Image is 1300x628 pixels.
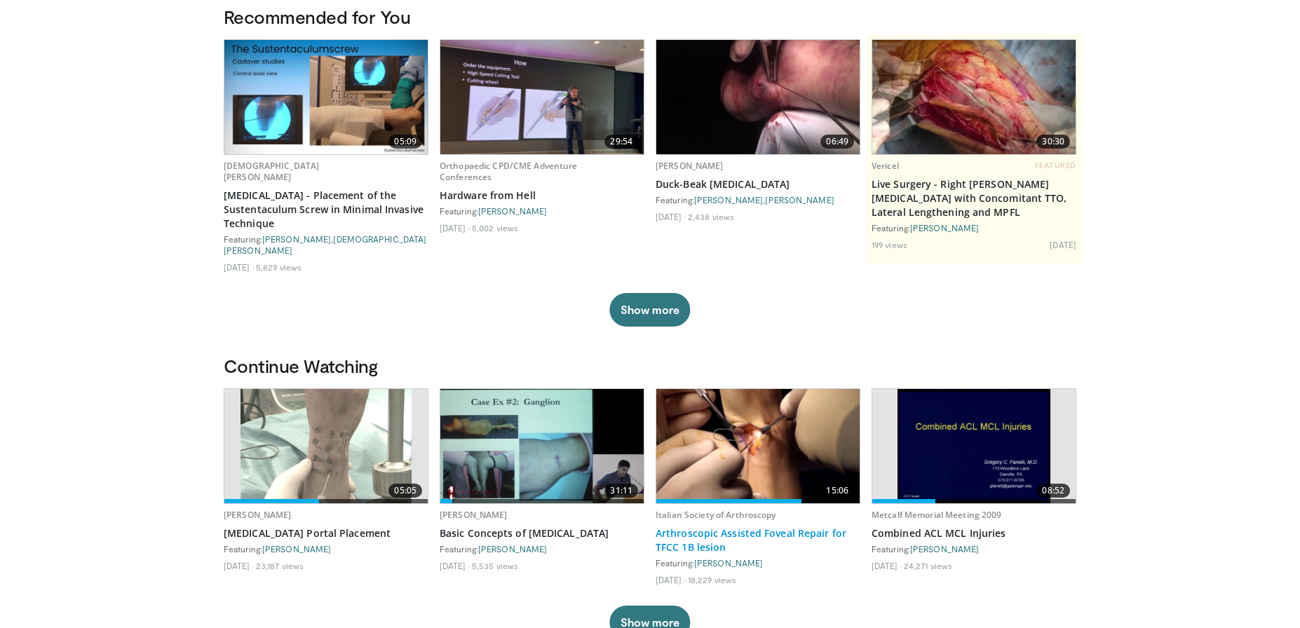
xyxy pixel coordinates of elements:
div: Featuring: [440,205,644,217]
li: [DATE] [224,560,254,571]
a: [PERSON_NAME] [656,160,724,172]
span: FEATURED [1035,161,1076,170]
li: [DATE] [656,574,686,585]
a: 29:54 [440,40,644,154]
img: 1c0b2465-3245-4269-8a98-0e17c59c28a9.620x360_q85_upscale.jpg [241,389,412,503]
a: Vericel [872,160,899,172]
li: 5,002 views [472,222,518,233]
a: Italian Society of Arthroscopy [656,509,776,521]
li: 2,438 views [688,211,734,222]
a: Basic Concepts of [MEDICAL_DATA] [440,526,644,540]
div: Featuring: [440,543,644,554]
div: Featuring: [656,557,860,568]
span: 06:49 [820,135,854,149]
a: Live Surgery - Right [PERSON_NAME][MEDICAL_DATA] with Concomitant TTO, Lateral Lengthening and MPFL [872,177,1076,219]
div: Featuring: , [224,233,428,256]
span: 08:52 [1036,484,1070,498]
li: 199 views [872,239,907,250]
a: Duck-Beak [MEDICAL_DATA] [656,177,860,191]
li: [DATE] [440,222,470,233]
a: Metcalf Memorial Meeting 2009 [872,509,1001,521]
img: f2822210-6046-4d88-9b48-ff7c77ada2d7.620x360_q85_upscale.jpg [872,40,1076,154]
span: 05:05 [388,484,422,498]
div: Featuring: [872,222,1076,233]
div: Featuring: , [656,194,860,205]
a: 08:52 [872,389,1076,503]
a: 30:30 [872,40,1076,154]
li: [DATE] [872,560,902,571]
a: [PERSON_NAME] [440,509,508,521]
a: Arthroscopic Assisted Foveal Repair for TFCC 1B lesion [656,526,860,554]
span: 29:54 [604,135,638,149]
div: Featuring: [872,543,1076,554]
a: [PERSON_NAME] [224,509,292,521]
img: 296995_0003_1.png.620x360_q85_upscale.jpg [656,389,860,503]
a: [DEMOGRAPHIC_DATA][PERSON_NAME] [224,160,319,183]
li: 24,271 views [904,560,952,571]
a: Hardware from Hell [440,189,644,203]
li: [DATE] [1050,239,1076,250]
a: [PERSON_NAME] [910,223,979,233]
img: fca016a0-5798-444f-960e-01c0017974b3.620x360_q85_upscale.jpg [440,389,644,503]
img: 641017_3.png.620x360_q85_upscale.jpg [898,389,1050,503]
a: [PERSON_NAME] [478,206,547,216]
a: 31:11 [440,389,644,503]
span: 05:09 [388,135,422,149]
li: [DATE] [224,261,254,273]
a: [PERSON_NAME] [262,234,331,244]
a: 06:49 [656,40,860,154]
a: [PERSON_NAME] [765,195,834,205]
a: [DEMOGRAPHIC_DATA][PERSON_NAME] [224,234,426,255]
a: [PERSON_NAME] [478,544,547,554]
a: [PERSON_NAME] [694,558,763,568]
li: [DATE] [656,211,686,222]
li: [DATE] [440,560,470,571]
a: Combined ACL MCL Injuries [872,526,1076,540]
h3: Continue Watching [224,355,1076,377]
button: Show more [609,293,690,327]
li: 5,829 views [256,261,302,273]
li: 5,535 views [472,560,518,571]
a: 05:05 [224,389,428,503]
a: [MEDICAL_DATA] Portal Placement [224,526,428,540]
a: Orthopaedic CPD/CME Adventure Conferences [440,160,577,183]
a: 15:06 [656,389,860,503]
a: [PERSON_NAME] [262,544,331,554]
a: [PERSON_NAME] [694,195,763,205]
a: [MEDICAL_DATA] - Placement of the Sustentaculum Screw in Minimal Invasive Technique [224,189,428,231]
span: 31:11 [604,484,638,498]
img: ac27e1f5-cff1-4027-8ce1-cb5572e89b57.620x360_q85_upscale.jpg [224,40,428,154]
div: Featuring: [224,543,428,554]
li: 23,187 views [256,560,304,571]
h3: Recommended for You [224,6,1076,28]
span: 30:30 [1036,135,1070,149]
a: 05:09 [224,40,428,154]
li: 18,229 views [688,574,736,585]
img: 60775afc-ffda-4ab0-8851-c93795a251ec.620x360_q85_upscale.jpg [440,40,644,154]
img: b5afe14f-982d-4732-8467-f08ae615c83b.620x360_q85_upscale.jpg [656,40,860,154]
span: 15:06 [820,484,854,498]
a: [PERSON_NAME] [910,544,979,554]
